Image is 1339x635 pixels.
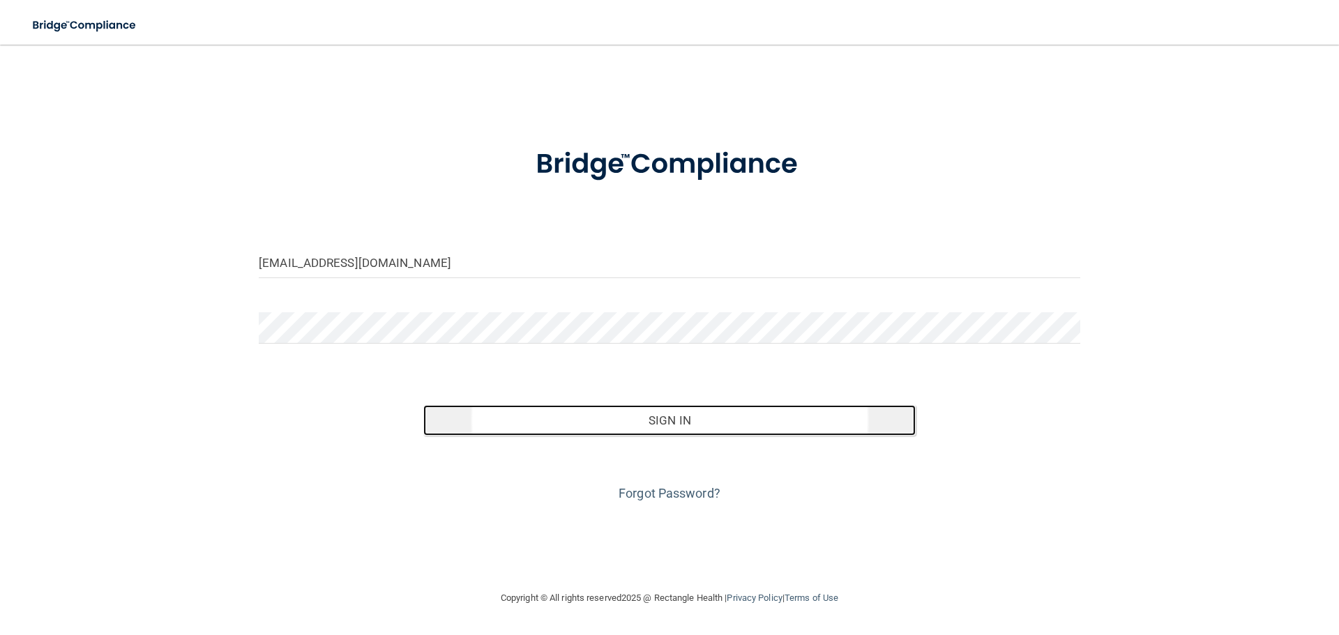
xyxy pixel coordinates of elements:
[619,486,720,500] a: Forgot Password?
[507,128,832,201] img: bridge_compliance_login_screen.278c3ca4.svg
[785,592,838,603] a: Terms of Use
[415,576,924,620] div: Copyright © All rights reserved 2025 @ Rectangle Health | |
[423,405,916,436] button: Sign In
[21,11,149,40] img: bridge_compliance_login_screen.278c3ca4.svg
[259,247,1080,278] input: Email
[727,592,782,603] a: Privacy Policy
